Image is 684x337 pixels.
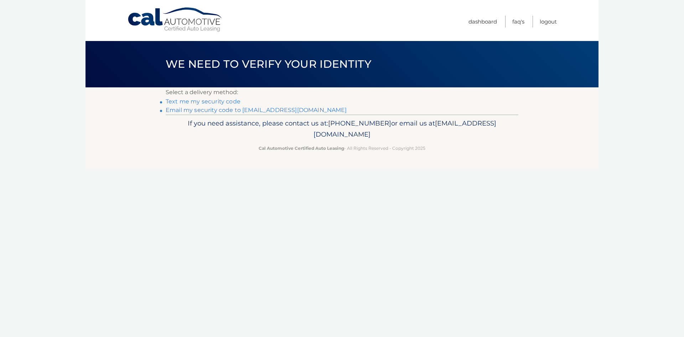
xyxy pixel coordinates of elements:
[166,57,371,71] span: We need to verify your identity
[166,87,518,97] p: Select a delivery method:
[540,16,557,27] a: Logout
[166,98,240,105] a: Text me my security code
[468,16,497,27] a: Dashboard
[170,144,514,152] p: - All Rights Reserved - Copyright 2025
[166,107,347,113] a: Email my security code to [EMAIL_ADDRESS][DOMAIN_NAME]
[170,118,514,141] p: If you need assistance, please contact us at: or email us at
[512,16,524,27] a: FAQ's
[127,7,223,32] a: Cal Automotive
[259,145,344,151] strong: Cal Automotive Certified Auto Leasing
[328,119,391,127] span: [PHONE_NUMBER]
